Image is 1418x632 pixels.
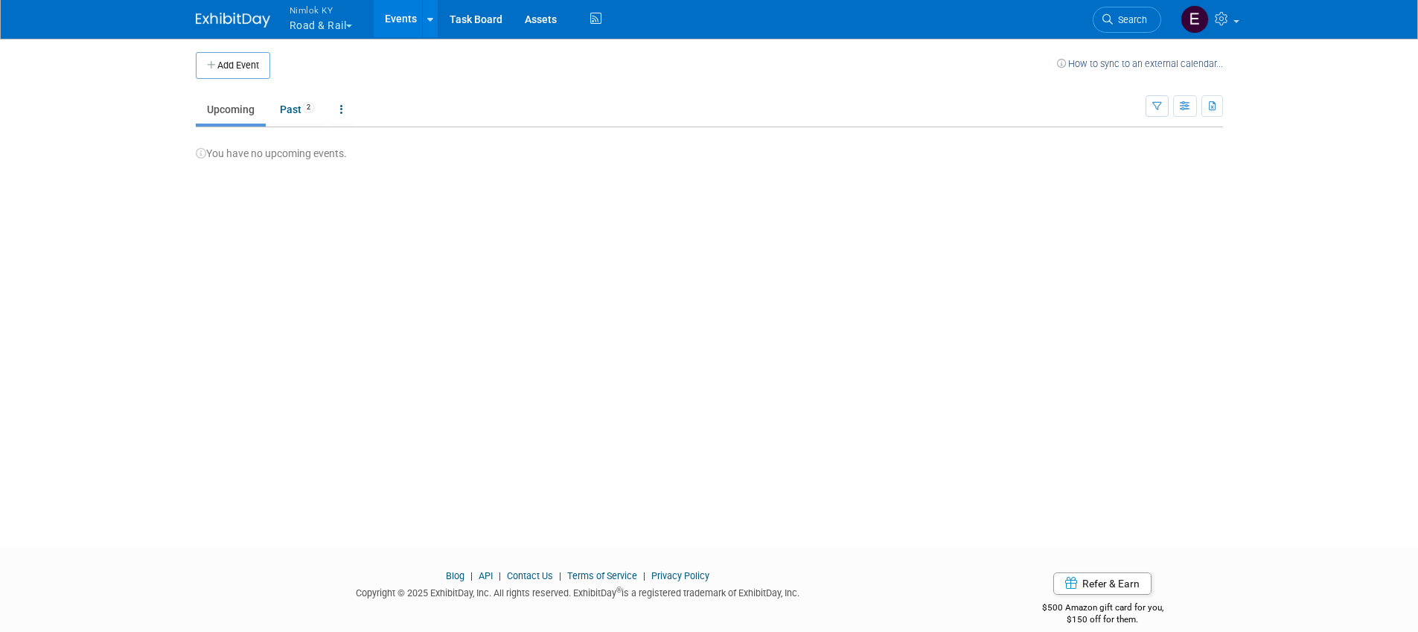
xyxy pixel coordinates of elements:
img: Elizabeth Griffin [1181,5,1209,33]
span: Search [1113,14,1147,25]
span: | [467,570,476,581]
button: Add Event [196,52,270,79]
img: ExhibitDay [196,13,270,28]
span: You have no upcoming events. [196,147,347,159]
span: Nimlok KY [290,2,353,18]
sup: ® [616,586,622,594]
a: Past2 [269,95,326,124]
a: Search [1093,7,1161,33]
span: | [495,570,505,581]
a: Upcoming [196,95,266,124]
span: | [639,570,649,581]
div: $500 Amazon gift card for you, [983,592,1223,626]
a: API [479,570,493,581]
a: Terms of Service [567,570,637,581]
a: How to sync to an external calendar... [1057,58,1223,69]
div: $150 off for them. [983,613,1223,626]
a: Blog [446,570,464,581]
a: Privacy Policy [651,570,709,581]
span: 2 [302,102,315,113]
div: Copyright © 2025 ExhibitDay, Inc. All rights reserved. ExhibitDay is a registered trademark of Ex... [196,583,961,600]
a: Contact Us [507,570,553,581]
span: | [555,570,565,581]
a: Refer & Earn [1053,572,1152,595]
